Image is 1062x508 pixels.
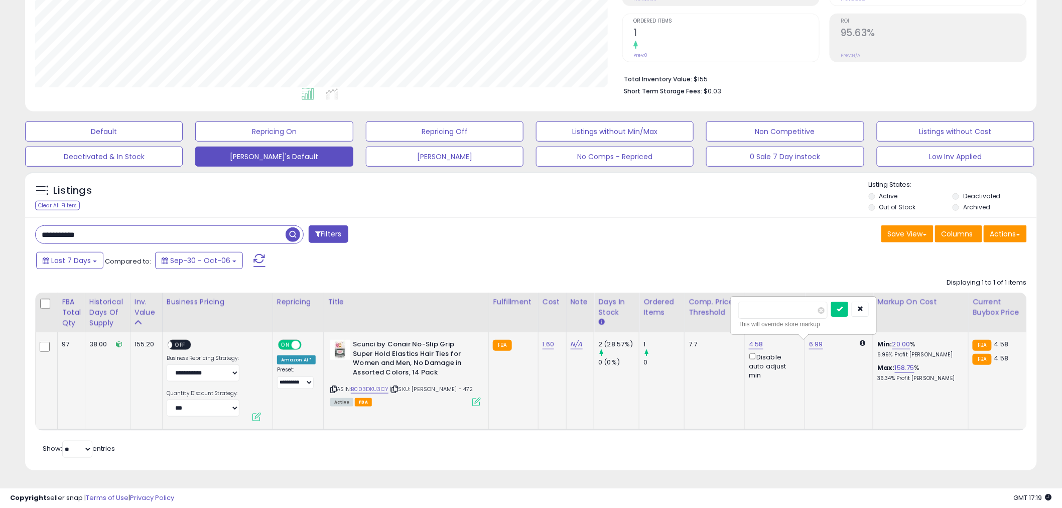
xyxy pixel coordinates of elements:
button: Listings without Min/Max [536,121,694,142]
a: 4.58 [749,339,763,349]
p: 6.99% Profit [PERSON_NAME] [877,351,961,358]
button: Filters [309,225,348,243]
div: Inv. value [135,297,158,318]
div: % [877,363,961,382]
span: Compared to: [105,257,151,266]
button: Low Inv Applied [877,147,1034,167]
div: Disable auto adjust min [749,351,797,380]
div: Cost [543,297,562,307]
b: Total Inventory Value: [624,75,692,83]
b: Short Term Storage Fees: [624,87,702,95]
small: Prev: 0 [633,52,647,58]
div: Current Buybox Price [973,297,1024,318]
span: ON [279,341,292,349]
div: Business Pricing [167,297,269,307]
span: ROI [841,19,1026,24]
div: Markup on Cost [877,297,964,307]
button: Actions [984,225,1027,242]
b: Scunci by Conair No-Slip Grip Super Hold Elastics Hair Ties for Women and Men, No Damage in Assor... [353,340,475,379]
span: 4.58 [994,339,1009,349]
button: No Comps - Repriced [536,147,694,167]
span: Show: entries [43,444,115,453]
a: N/A [571,339,583,349]
button: Repricing Off [366,121,523,142]
div: Repricing [277,297,320,307]
button: Sep-30 - Oct-06 [155,252,243,269]
span: OFF [172,341,188,349]
div: 1 [643,340,684,349]
span: $0.03 [704,86,721,96]
span: 4.58 [994,353,1009,363]
div: Historical Days Of Supply [89,297,126,328]
button: Non Competitive [706,121,864,142]
li: $155 [624,72,1019,84]
button: Columns [935,225,982,242]
img: 41sNjATCG7L._SL40_.jpg [330,340,350,360]
div: 0 (0%) [598,358,639,367]
span: Sep-30 - Oct-06 [170,256,230,266]
small: FBA [493,340,511,351]
div: Fulfillment [493,297,534,307]
span: Last 7 Days [51,256,91,266]
div: Clear All Filters [35,201,80,210]
h5: Listings [53,184,92,198]
a: 20.00 [892,339,910,349]
p: Listing States: [869,180,1037,190]
a: 158.75 [895,363,914,373]
button: Deactivated & In Stock [25,147,183,167]
span: OFF [300,341,316,349]
a: 6.99 [809,339,823,349]
label: Archived [963,203,990,211]
button: 0 Sale 7 Day instock [706,147,864,167]
b: Min: [877,339,892,349]
span: Ordered Items [633,19,819,24]
div: Displaying 1 to 1 of 1 items [947,278,1027,288]
span: 2025-10-14 17:19 GMT [1014,493,1052,502]
div: This will override store markup [738,319,869,329]
a: Terms of Use [86,493,128,502]
button: Listings without Cost [877,121,1034,142]
label: Quantity Discount Strategy: [167,390,239,397]
div: 155.20 [135,340,155,349]
span: All listings currently available for purchase on Amazon [330,398,353,407]
label: Deactivated [963,192,1001,200]
span: Columns [942,229,973,239]
div: Preset: [277,366,316,389]
div: Note [571,297,590,307]
small: FBA [973,354,991,365]
label: Out of Stock [879,203,916,211]
div: Ordered Items [643,297,680,318]
a: 1.60 [543,339,555,349]
button: Last 7 Days [36,252,103,269]
small: Prev: N/A [841,52,860,58]
label: Active [879,192,898,200]
button: [PERSON_NAME] [366,147,523,167]
h2: 1 [633,27,819,41]
small: FBA [973,340,991,351]
h2: 95.63% [841,27,1026,41]
label: Business Repricing Strategy: [167,355,239,362]
div: % [877,340,961,358]
span: FBA [355,398,372,407]
p: 36.34% Profit [PERSON_NAME] [877,375,961,382]
div: seller snap | | [10,493,174,503]
a: B003DKU3CY [351,385,388,394]
button: Save View [881,225,934,242]
div: Comp. Price Threshold [689,297,740,318]
div: FBA Total Qty [62,297,81,328]
div: 38.00 [89,340,122,349]
button: Repricing On [195,121,353,142]
th: The percentage added to the cost of goods (COGS) that forms the calculator for Min & Max prices. [873,293,969,332]
div: Amazon AI * [277,355,316,364]
small: Days In Stock. [598,318,604,327]
div: 2 (28.57%) [598,340,639,349]
b: Max: [877,363,895,372]
button: Default [25,121,183,142]
a: Privacy Policy [130,493,174,502]
div: 7.7 [689,340,737,349]
div: 0 [643,358,684,367]
div: 97 [62,340,77,349]
div: ASIN: [330,340,481,405]
strong: Copyright [10,493,47,502]
div: Days In Stock [598,297,635,318]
